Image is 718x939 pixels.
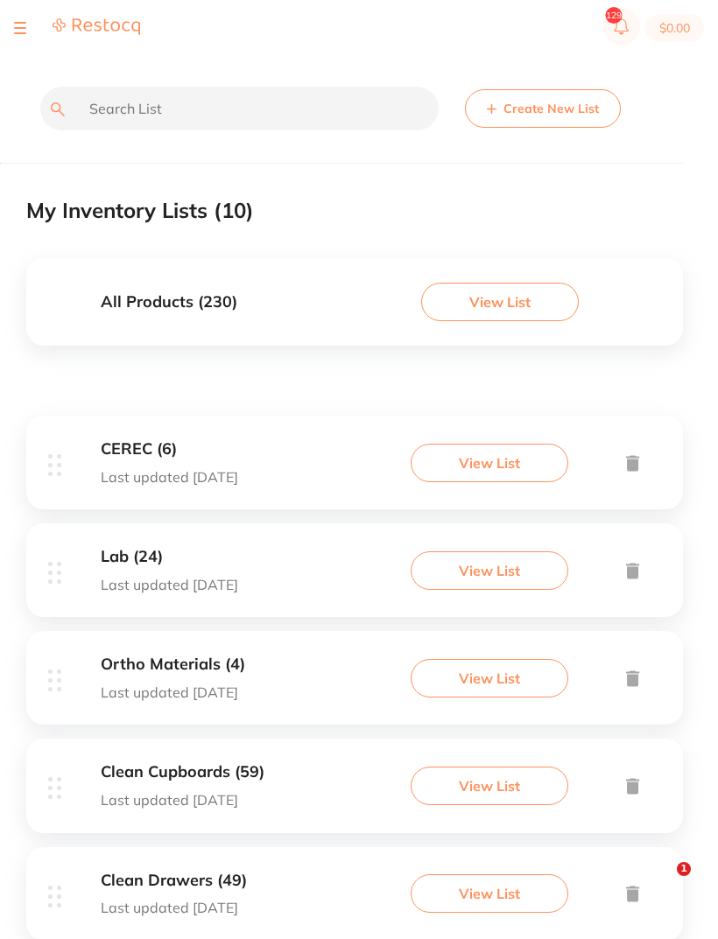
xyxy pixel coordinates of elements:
[101,293,237,312] h3: All Products ( 230 )
[26,631,683,739] div: Ortho Materials (4)Last updated [DATE]View List
[411,444,568,482] button: View List
[677,862,691,876] span: 1
[53,18,140,39] a: Restocq Logo
[53,18,140,36] img: Restocq Logo
[40,87,439,130] input: Search List
[645,14,704,42] button: $0.00
[26,199,254,223] h2: My Inventory Lists ( 10 )
[101,469,238,485] p: Last updated [DATE]
[411,874,568,913] button: View List
[101,684,245,700] p: Last updated [DATE]
[465,89,621,128] button: Create New List
[26,523,683,631] div: Lab (24)Last updated [DATE]View List
[411,659,568,697] button: View List
[101,763,264,781] h3: Clean Cupboards (59)
[411,551,568,590] button: View List
[26,739,683,846] div: Clean Cupboards (59)Last updated [DATE]View List
[411,767,568,805] button: View List
[641,862,683,904] iframe: Intercom live chat
[101,655,245,674] h3: Ortho Materials (4)
[101,792,264,808] p: Last updated [DATE]
[421,283,579,321] button: View List
[26,416,683,523] div: CEREC (6)Last updated [DATE]View List
[101,577,238,592] p: Last updated [DATE]
[101,440,238,459] h3: CEREC (6)
[101,872,247,890] h3: Clean Drawers (49)
[101,900,247,915] p: Last updated [DATE]
[101,548,238,566] h3: Lab (24)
